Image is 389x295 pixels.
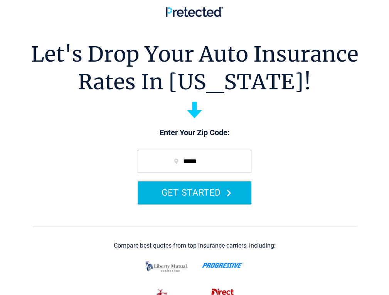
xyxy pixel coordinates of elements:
input: zip code [138,150,251,173]
div: Compare best quotes from top insurance carriers, including: [114,242,276,249]
img: liberty [143,257,190,276]
button: GET STARTED [138,181,251,203]
img: Pretected Logo [166,7,223,17]
h1: Let's Drop Your Auto Insurance Rates In [US_STATE]! [31,40,359,96]
img: progressive [202,263,243,268]
p: Enter Your Zip Code: [130,127,259,138]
